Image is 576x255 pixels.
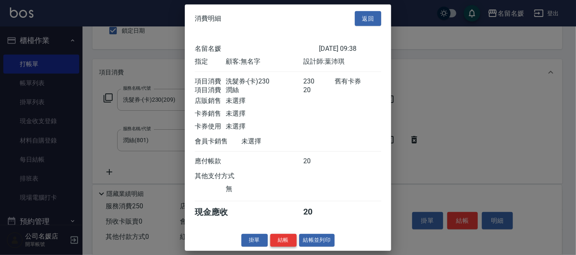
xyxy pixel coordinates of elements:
div: 現金應收 [195,207,241,218]
div: 未選擇 [241,137,319,146]
div: 顧客: 無名字 [226,57,303,66]
div: 舊有卡券 [335,77,381,86]
div: 名留名媛 [195,45,319,53]
button: 結帳並列印 [299,234,335,247]
div: 卡券銷售 [195,110,226,118]
div: 會員卡銷售 [195,137,241,146]
div: 其他支付方式 [195,172,257,181]
div: 20 [304,207,335,218]
div: 店販銷售 [195,97,226,105]
div: 無 [226,185,303,193]
div: [DATE] 09:38 [319,45,381,53]
button: 掛單 [241,234,268,247]
div: 230 [304,77,335,86]
div: 20 [304,157,335,166]
div: 未選擇 [226,110,303,118]
div: 項目消費 [195,86,226,95]
span: 消費明細 [195,14,221,23]
div: 未選擇 [226,97,303,105]
div: 設計師: 葉沛琪 [304,57,381,66]
div: 應付帳款 [195,157,226,166]
div: 指定 [195,57,226,66]
div: 潤絲 [226,86,303,95]
div: 卡券使用 [195,122,226,131]
div: 20 [304,86,335,95]
div: 未選擇 [226,122,303,131]
div: 洗髮券-(卡)230 [226,77,303,86]
div: 項目消費 [195,77,226,86]
button: 返回 [355,11,381,26]
button: 結帳 [270,234,297,247]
